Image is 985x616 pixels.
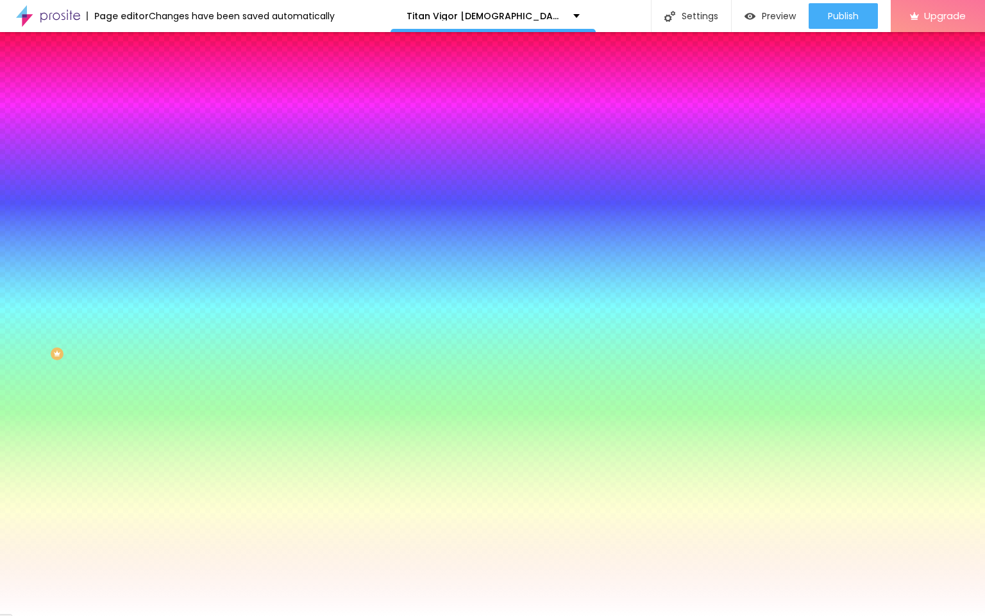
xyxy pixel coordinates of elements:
p: Titan Vigor [DEMOGRAPHIC_DATA] Ehnacement [407,12,564,21]
button: Preview [732,3,809,29]
span: Preview [762,11,796,21]
span: Upgrade [924,10,966,21]
img: view-1.svg [745,11,755,22]
button: Publish [809,3,878,29]
div: Page editor [87,12,149,21]
span: Publish [828,11,859,21]
img: Icone [664,11,675,22]
div: Changes have been saved automatically [149,12,335,21]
